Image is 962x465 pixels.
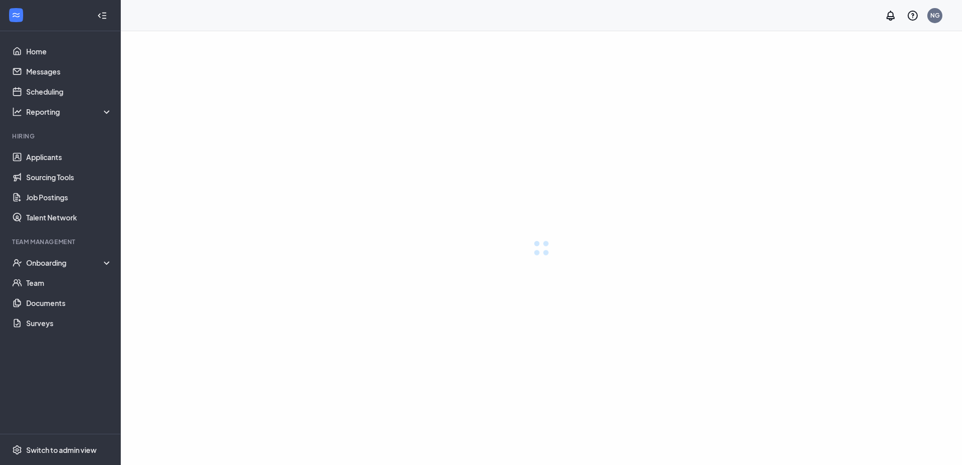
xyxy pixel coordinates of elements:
div: Team Management [12,238,110,246]
svg: UserCheck [12,258,22,268]
a: Team [26,273,112,293]
a: Applicants [26,147,112,167]
div: Switch to admin view [26,445,97,455]
a: Scheduling [26,82,112,102]
a: Job Postings [26,187,112,207]
a: Messages [26,61,112,82]
div: Reporting [26,107,113,117]
svg: WorkstreamLogo [11,10,21,20]
div: Hiring [12,132,110,140]
div: NG [930,11,940,20]
a: Surveys [26,313,112,333]
svg: Analysis [12,107,22,117]
div: Onboarding [26,258,113,268]
a: Talent Network [26,207,112,227]
svg: Collapse [97,11,107,21]
svg: QuestionInfo [907,10,919,22]
a: Documents [26,293,112,313]
a: Home [26,41,112,61]
svg: Settings [12,445,22,455]
a: Sourcing Tools [26,167,112,187]
svg: Notifications [885,10,897,22]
